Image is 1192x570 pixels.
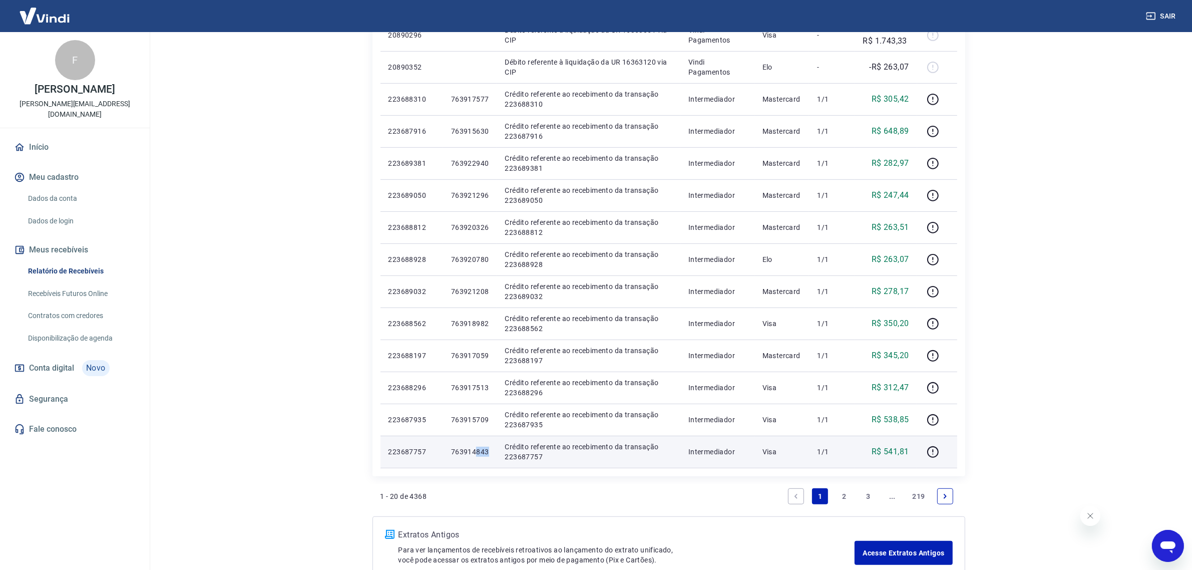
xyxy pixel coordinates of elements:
[688,158,746,168] p: Intermediador
[688,319,746,329] p: Intermediador
[505,249,672,269] p: Crédito referente ao recebimento da transação 223688928
[872,157,909,169] p: R$ 282,97
[505,185,672,205] p: Crédito referente ao recebimento da transação 223689050
[762,319,802,329] p: Visa
[784,484,957,508] ul: Pagination
[908,488,929,504] a: Page 219
[451,222,489,232] p: 763920326
[688,415,746,425] p: Intermediador
[388,222,435,232] p: 223688812
[762,447,802,457] p: Visa
[1144,7,1180,26] button: Sair
[12,1,77,31] img: Vindi
[870,61,909,73] p: -R$ 263,07
[688,351,746,361] p: Intermediador
[762,222,802,232] p: Mastercard
[388,30,435,40] p: 20890296
[872,221,909,233] p: R$ 263,51
[388,62,435,72] p: 20890352
[24,306,138,326] a: Contratos com credores
[1152,530,1184,562] iframe: Botão para abrir a janela de mensagens
[817,254,847,264] p: 1/1
[872,446,909,458] p: R$ 541,81
[1080,506,1100,526] iframe: Fechar mensagem
[388,383,435,393] p: 223688296
[762,415,802,425] p: Visa
[505,346,672,366] p: Crédito referente ao recebimento da transação 223688197
[505,281,672,302] p: Crédito referente ao recebimento da transação 223689032
[688,190,746,200] p: Intermediador
[12,356,138,380] a: Conta digitalNovo
[872,125,909,137] p: R$ 648,89
[762,94,802,104] p: Mastercard
[505,25,672,45] p: Débito referente à liquidação da UR 16363051 via CIP
[872,382,909,394] p: R$ 312,47
[24,283,138,304] a: Recebíveis Futuros Online
[884,488,900,504] a: Jump forward
[505,89,672,109] p: Crédito referente ao recebimento da transação 223688310
[937,488,953,504] a: Next page
[399,529,855,541] p: Extratos Antigos
[762,254,802,264] p: Elo
[388,94,435,104] p: 223688310
[12,136,138,158] a: Início
[451,287,489,297] p: 763921208
[817,222,847,232] p: 1/1
[788,488,804,504] a: Previous page
[451,447,489,457] p: 763914843
[55,40,95,80] div: F
[380,491,427,501] p: 1 - 20 de 4368
[399,545,855,565] p: Para ver lançamentos de recebíveis retroativos ao lançamento do extrato unificado, você pode aces...
[762,190,802,200] p: Mastercard
[388,158,435,168] p: 223689381
[688,287,746,297] p: Intermediador
[872,286,909,298] p: R$ 278,17
[817,351,847,361] p: 1/1
[872,189,909,201] p: R$ 247,44
[817,319,847,329] p: 1/1
[688,447,746,457] p: Intermediador
[762,126,802,136] p: Mastercard
[388,287,435,297] p: 223689032
[505,153,672,173] p: Crédito referente ao recebimento da transação 223689381
[451,319,489,329] p: 763918982
[817,94,847,104] p: 1/1
[817,62,847,72] p: -
[6,7,84,15] span: Olá! Precisa de ajuda?
[505,217,672,237] p: Crédito referente ao recebimento da transação 223688812
[451,254,489,264] p: 763920780
[505,57,672,77] p: Débito referente à liquidação da UR 16363120 via CIP
[688,126,746,136] p: Intermediador
[817,447,847,457] p: 1/1
[817,415,847,425] p: 1/1
[451,415,489,425] p: 763915709
[505,314,672,334] p: Crédito referente ao recebimento da transação 223688562
[29,361,74,375] span: Conta digital
[863,23,909,47] p: -R$ 1.743,33
[817,126,847,136] p: 1/1
[688,25,746,45] p: Vindi Pagamentos
[388,190,435,200] p: 223689050
[688,254,746,264] p: Intermediador
[860,488,876,504] a: Page 3
[817,158,847,168] p: 1/1
[12,239,138,261] button: Meus recebíveis
[8,99,142,120] p: [PERSON_NAME][EMAIL_ADDRESS][DOMAIN_NAME]
[817,30,847,40] p: -
[388,415,435,425] p: 223687935
[812,488,828,504] a: Page 1 is your current page
[451,351,489,361] p: 763917059
[762,158,802,168] p: Mastercard
[836,488,852,504] a: Page 2
[451,190,489,200] p: 763921296
[451,94,489,104] p: 763917577
[688,383,746,393] p: Intermediador
[505,442,672,462] p: Crédito referente ao recebimento da transação 223687757
[762,383,802,393] p: Visa
[388,319,435,329] p: 223688562
[388,351,435,361] p: 223688197
[872,414,909,426] p: R$ 538,85
[12,388,138,410] a: Segurança
[505,121,672,141] p: Crédito referente ao recebimento da transação 223687916
[12,166,138,188] button: Meu cadastro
